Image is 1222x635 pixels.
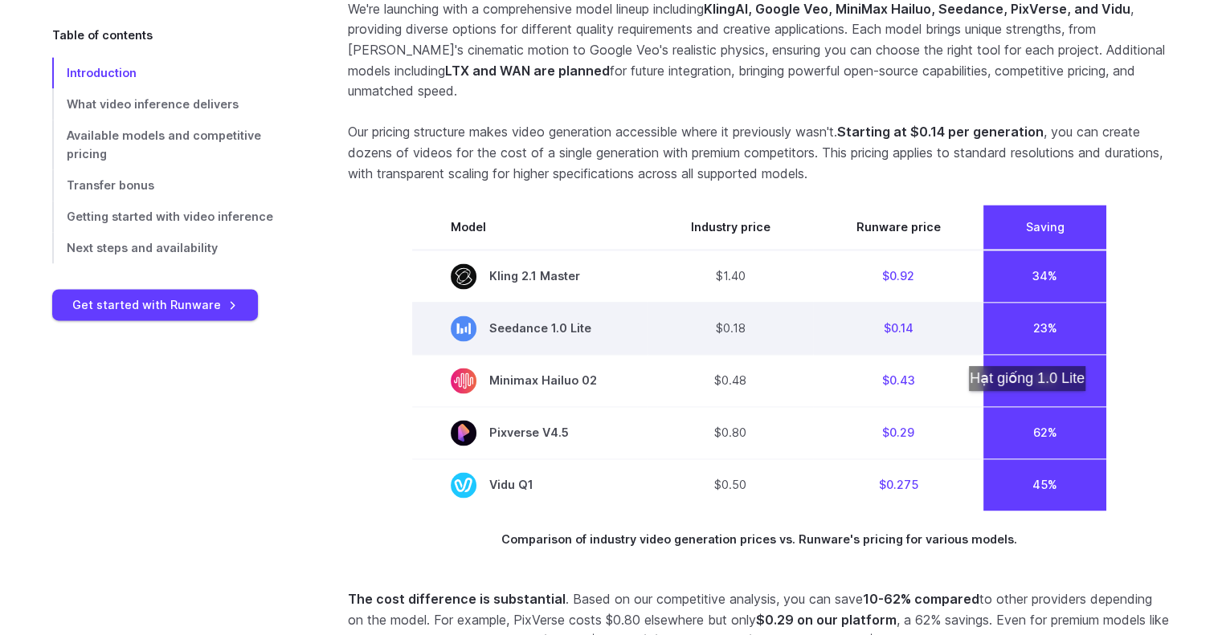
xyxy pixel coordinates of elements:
strong: LTX and WAN are planned [445,63,610,79]
td: $0.50 [648,458,813,511]
span: Table of contents [52,26,153,44]
td: 23% [983,302,1106,354]
span: Introduction [67,66,137,79]
a: Get started with Runware [52,289,258,320]
td: 34% [983,250,1106,303]
span: What video inference delivers [67,97,239,111]
td: $0.275 [813,458,983,511]
span: Pixverse V4.5 [451,420,610,446]
td: $0.92 [813,250,983,303]
strong: KlingAI, Google Veo, MiniMax Hailuo, Seedance, PixVerse, and Vidu [704,1,1130,17]
span: Seedance 1.0 Lite [451,315,610,341]
td: $1.40 [648,250,813,303]
span: Transfer bonus [67,178,154,192]
th: Runware price [813,205,983,250]
td: 10% [983,354,1106,406]
td: $0.14 [813,302,983,354]
figcaption: Comparison of industry video generation prices vs. Runware's pricing for various models. [412,511,1106,548]
th: Industry price [648,205,813,250]
strong: The cost difference is substantial [348,591,566,607]
span: Getting started with video inference [67,210,273,223]
span: Minimax Hailuo 02 [451,368,610,393]
th: Model [412,205,648,250]
td: $0.80 [648,406,813,458]
th: Saving [983,205,1106,250]
td: $0.48 [648,354,813,406]
span: Available models and competitive pricing [67,128,261,161]
p: Our pricing structure makes video generation accessible where it previously wasn't. , you can cre... [348,122,1171,184]
td: $0.43 [813,354,983,406]
strong: Starting at $0.14 per generation [837,124,1044,140]
span: Kling 2.1 Master [451,263,610,289]
span: Vidu Q1 [451,472,610,498]
a: Introduction [52,57,296,88]
a: Next steps and availability [52,232,296,263]
a: What video inference delivers [52,88,296,120]
td: $0.29 [813,406,983,458]
span: Next steps and availability [67,241,218,254]
a: Available models and competitive pricing [52,120,296,169]
a: Transfer bonus [52,169,296,201]
td: $0.18 [648,302,813,354]
td: 45% [983,458,1106,511]
strong: 10-62% compared [863,591,979,607]
strong: $0.29 on our platform [756,612,897,628]
td: 62% [983,406,1106,458]
a: Getting started with video inference [52,201,296,232]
